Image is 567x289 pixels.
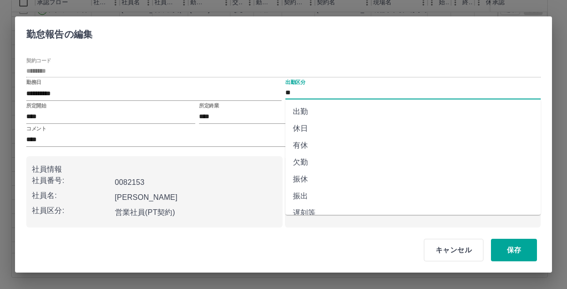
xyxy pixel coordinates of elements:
[32,164,277,175] p: 社員情報
[32,175,111,186] p: 社員番号:
[285,205,541,221] li: 遅刻等
[285,154,541,171] li: 欠勤
[26,102,46,109] label: 所定開始
[26,79,41,86] label: 勤務日
[285,103,541,120] li: 出勤
[285,120,541,137] li: 休日
[32,205,111,216] p: 社員区分:
[285,188,541,205] li: 振出
[424,239,483,261] button: キャンセル
[491,239,537,261] button: 保存
[15,16,104,48] h2: 勤怠報告の編集
[115,193,178,201] b: [PERSON_NAME]
[26,57,51,64] label: 契約コード
[32,190,111,201] p: 社員名:
[26,125,46,132] label: コメント
[285,79,305,86] label: 出勤区分
[285,171,541,188] li: 振休
[285,137,541,154] li: 有休
[115,178,145,186] b: 0082153
[115,208,176,216] b: 営業社員(PT契約)
[199,102,219,109] label: 所定終業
